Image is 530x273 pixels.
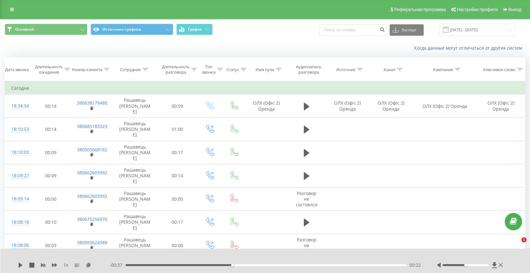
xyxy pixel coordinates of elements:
[112,94,157,118] td: Рашавець [PERSON_NAME]
[77,216,107,222] a: 380675256970
[11,100,24,112] div: 18:34:54
[326,94,369,118] td: ОЛХ (Офіс 2) Оренда
[31,234,71,257] td: 00:03
[256,67,274,72] div: Имя пула
[109,262,126,268] span: - 00:37
[162,64,190,75] div: Длительность разговора
[227,67,239,72] div: Статус
[509,237,524,252] iframe: Intercom live chat
[112,118,157,141] td: Рашавець [PERSON_NAME]
[11,193,24,205] div: 18:09:14
[157,141,197,164] td: 00:17
[157,211,197,234] td: 00:17
[384,67,395,72] div: Канал
[5,24,87,35] button: Основной
[409,262,421,268] span: 00:22
[296,190,317,208] span: Разговор не состоялся
[157,234,197,257] td: 00:00
[5,67,29,72] div: Дата звонка
[31,141,71,164] td: 00:09
[63,262,68,268] span: 1 x
[483,67,515,72] div: Ключевое слово
[231,264,234,266] div: Accessibility label
[112,234,157,257] td: Рашавець [PERSON_NAME]
[320,24,386,36] input: Поиск по номеру
[11,123,24,136] div: 18:10:53
[296,237,317,254] span: Разговор не состоялся
[157,94,197,118] td: 00:59
[31,164,71,188] td: 00:09
[31,118,71,141] td: 00:14
[369,94,412,118] td: ОЛХ (Офіс 2) Оренда
[477,94,525,118] td: ОЛХ (Офіс 2) Оренда
[77,240,107,246] a: 380993624388
[11,239,24,252] div: 18:08:06
[157,164,197,188] td: 00:14
[112,141,157,164] td: Рашавець [PERSON_NAME]
[11,170,24,182] div: 18:09:27
[77,170,107,176] a: 380662603992
[77,147,107,153] a: 380505668182
[413,94,477,118] td: ОЛХ (Офіс 2) Оренда
[414,45,525,51] a: Когда данные могут отличаться от других систем
[120,67,141,72] div: Сотрудник
[11,146,24,159] div: 18:10:03
[15,27,34,32] span: Основной
[176,24,213,35] button: График
[91,24,173,35] button: Источники трафика
[35,64,63,75] div: Длительность ожидания
[31,211,71,234] td: 00:10
[77,123,107,129] a: 380685183323
[188,27,202,32] span: График
[390,24,424,36] button: Экспорт
[433,67,453,72] div: Кампания
[31,94,71,118] td: 00:14
[202,64,215,75] div: Тип звонка
[77,100,107,106] a: 380638179480
[112,187,157,211] td: Рашавець [PERSON_NAME]
[394,7,446,12] span: Реферальная программа
[31,187,71,211] td: 00:00
[508,7,521,12] span: Выход
[457,7,498,12] span: Настройки профиля
[11,216,24,228] div: 18:08:18
[293,64,324,75] div: Аудиозапись разговора
[157,118,197,141] td: 01:00
[5,82,525,94] td: Сегодня
[336,67,356,72] div: Источник
[521,237,527,242] span: 1
[157,187,197,211] td: 00:00
[112,164,157,188] td: Рашавець [PERSON_NAME]
[246,94,287,118] td: ОЛХ (Офіс 2) Оренда
[77,193,107,199] a: 380662603992
[112,211,157,234] td: Рашавець [PERSON_NAME]
[464,264,467,266] div: Accessibility label
[72,67,102,72] div: Номер клиента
